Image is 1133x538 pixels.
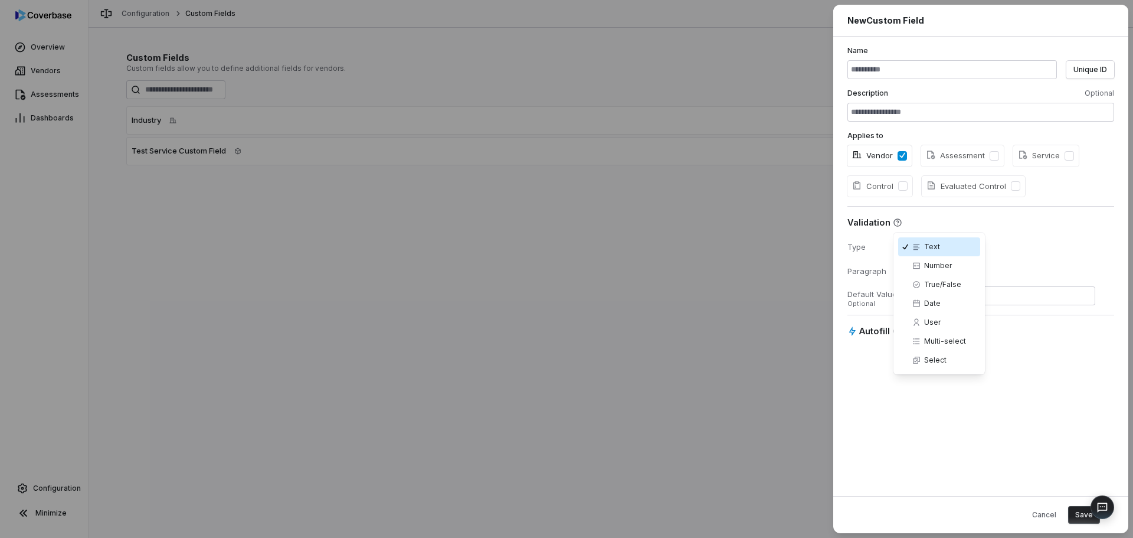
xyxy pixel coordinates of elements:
div: Select [912,356,947,365]
div: True/False [912,280,961,289]
div: Date [912,299,941,308]
div: Number [912,261,952,270]
div: Text [912,242,940,252]
div: User [912,318,941,327]
div: Multi-select [912,337,966,346]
